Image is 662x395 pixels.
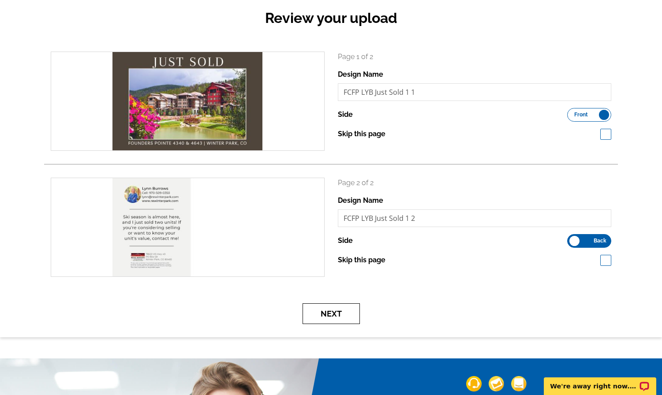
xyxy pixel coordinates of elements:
[338,52,612,62] p: Page 1 of 2
[594,238,606,243] span: Back
[338,178,612,188] p: Page 2 of 2
[44,10,618,26] h2: Review your upload
[338,83,612,101] input: File Name
[338,255,385,265] label: Skip this page
[511,376,527,391] img: support-img-3_1.png
[489,376,504,391] img: support-img-2.png
[338,109,353,120] label: Side
[338,195,383,206] label: Design Name
[338,129,385,139] label: Skip this page
[466,376,482,391] img: support-img-1.png
[574,112,588,117] span: Front
[538,367,662,395] iframe: LiveChat chat widget
[338,209,612,227] input: File Name
[303,303,360,324] button: Next
[338,235,353,246] label: Side
[338,69,383,80] label: Design Name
